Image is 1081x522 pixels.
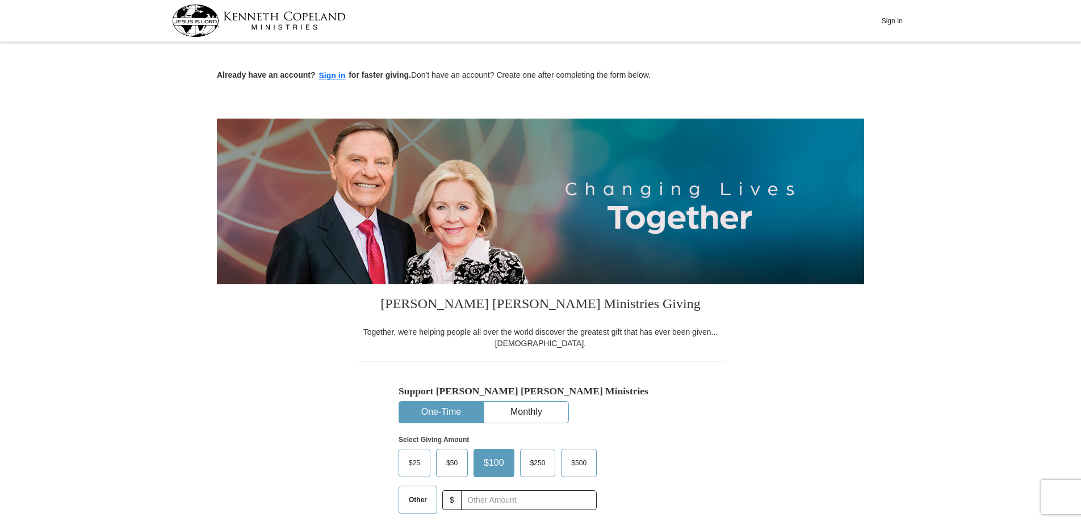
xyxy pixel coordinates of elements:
button: Monthly [484,402,568,423]
button: Sign In [875,12,909,30]
button: Sign in [316,69,349,82]
span: $25 [403,454,426,472]
img: kcm-header-logo.svg [172,5,346,37]
strong: Already have an account? for faster giving. [217,70,411,79]
input: Other Amount [461,490,597,510]
span: Other [403,491,433,508]
span: $50 [441,454,463,472]
span: $250 [525,454,551,472]
span: $500 [565,454,592,472]
h3: [PERSON_NAME] [PERSON_NAME] Ministries Giving [356,284,725,326]
p: Don't have an account? Create one after completing the form below. [217,69,864,82]
span: $100 [478,454,510,472]
span: $ [442,490,462,510]
div: Together, we're helping people all over the world discover the greatest gift that has ever been g... [356,326,725,349]
h5: Support [PERSON_NAME] [PERSON_NAME] Ministries [399,385,682,397]
button: One-Time [399,402,483,423]
strong: Select Giving Amount [399,436,469,444]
